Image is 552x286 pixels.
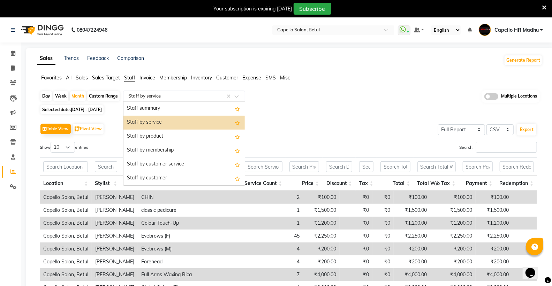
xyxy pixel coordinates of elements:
[123,171,245,185] div: Staff by customer
[191,75,212,81] span: Inventory
[476,204,512,217] td: ₹1,500.00
[51,142,75,153] select: Showentries
[235,132,240,141] span: Add this report to Favorites List
[430,268,476,281] td: ₹4,000.00
[73,124,104,134] button: Pivot View
[459,142,537,153] label: Search:
[71,107,102,112] span: [DATE] - [DATE]
[430,191,476,204] td: ₹100.00
[40,105,104,114] span: Selected date:
[394,191,430,204] td: ₹100.00
[43,161,88,172] input: Search Location
[138,255,258,268] td: Forehead
[340,255,372,268] td: ₹0
[303,242,340,255] td: ₹200.00
[41,75,62,81] span: Favorites
[87,55,109,61] a: Feedback
[258,242,303,255] td: 4
[394,217,430,230] td: ₹1,200.00
[430,242,476,255] td: ₹200.00
[340,191,372,204] td: ₹0
[40,91,52,101] div: Day
[286,176,323,191] th: Price: activate to sort column ascending
[244,161,282,172] input: Search Service Count
[124,75,135,81] span: Staff
[303,217,340,230] td: ₹1,200.00
[258,268,303,281] td: 7
[40,124,71,134] button: Table View
[494,26,539,34] span: Capello HR Madhu
[138,191,258,204] td: CHIN
[394,204,430,217] td: ₹1,500.00
[92,242,138,255] td: [PERSON_NAME]
[123,102,245,116] div: Staff summary
[476,255,512,268] td: ₹200.00
[123,130,245,144] div: Staff by product
[479,24,491,36] img: Capello HR Madhu
[216,75,238,81] span: Customer
[40,217,92,230] td: Capello Salon, Betul
[289,161,319,172] input: Search Price
[92,217,138,230] td: [PERSON_NAME]
[394,230,430,242] td: ₹2,250.00
[64,55,79,61] a: Trends
[372,217,394,230] td: ₹0
[340,217,372,230] td: ₹0
[380,161,410,172] input: Search Total
[258,230,303,242] td: 45
[303,204,340,217] td: ₹1,500.00
[258,217,303,230] td: 1
[138,204,258,217] td: classic pedicure
[372,268,394,281] td: ₹0
[92,191,138,204] td: [PERSON_NAME]
[430,204,476,217] td: ₹1,500.00
[18,20,66,40] img: logo
[91,176,121,191] th: Stylist: activate to sort column ascending
[258,191,303,204] td: 2
[40,268,92,281] td: Capello Salon, Betul
[138,217,258,230] td: Colour Touch-Up
[121,176,241,191] th: Service: activate to sort column ascending
[394,255,430,268] td: ₹200.00
[40,255,92,268] td: Capello Salon, Betul
[37,52,55,65] a: Sales
[414,176,459,191] th: Total W/o Tax: activate to sort column ascending
[117,55,144,61] a: Comparison
[430,230,476,242] td: ₹2,250.00
[40,242,92,255] td: Capello Salon, Betul
[40,176,91,191] th: Location: activate to sort column ascending
[138,230,258,242] td: Eyebrows (F)
[235,174,240,183] span: Add this report to Favorites List
[235,146,240,155] span: Add this report to Favorites List
[303,268,340,281] td: ₹4,000.00
[476,217,512,230] td: ₹1,200.00
[40,204,92,217] td: Capello Salon, Betul
[323,176,356,191] th: Discount: activate to sort column ascending
[139,75,155,81] span: Invoice
[70,91,86,101] div: Month
[303,191,340,204] td: ₹100.00
[340,230,372,242] td: ₹0
[430,217,476,230] td: ₹1,200.00
[280,75,290,81] span: Misc
[326,161,352,172] input: Search Discount
[40,191,92,204] td: Capello Salon, Betul
[40,142,88,153] label: Show entries
[241,176,286,191] th: Service Count: activate to sort column ascending
[227,93,233,100] span: Clear all
[476,142,537,153] input: Search:
[66,75,71,81] span: All
[517,124,536,136] button: Export
[372,242,394,255] td: ₹0
[77,20,107,40] b: 08047224946
[372,191,394,204] td: ₹0
[359,161,373,172] input: Search Tax
[123,101,245,186] ng-dropdown-panel: Options list
[40,230,92,242] td: Capello Salon, Betul
[265,75,276,81] span: SMS
[258,204,303,217] td: 1
[476,230,512,242] td: ₹2,250.00
[303,230,340,242] td: ₹2,250.00
[463,161,493,172] input: Search Payment
[214,5,292,13] div: Your subscription is expiring [DATE]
